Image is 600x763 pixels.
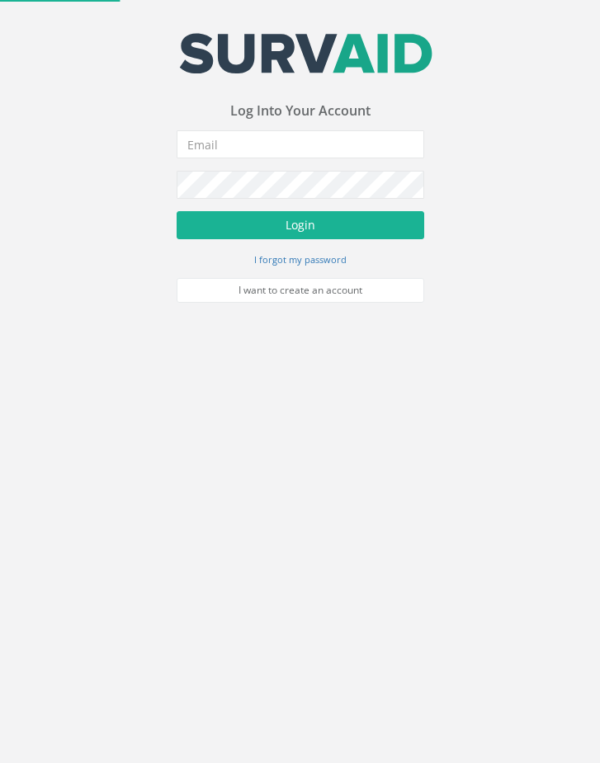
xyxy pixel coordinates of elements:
[177,211,424,239] button: Login
[177,130,424,158] input: Email
[254,253,347,266] small: I forgot my password
[254,252,347,266] a: I forgot my password
[177,278,424,303] a: I want to create an account
[177,104,424,119] h3: Log Into Your Account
